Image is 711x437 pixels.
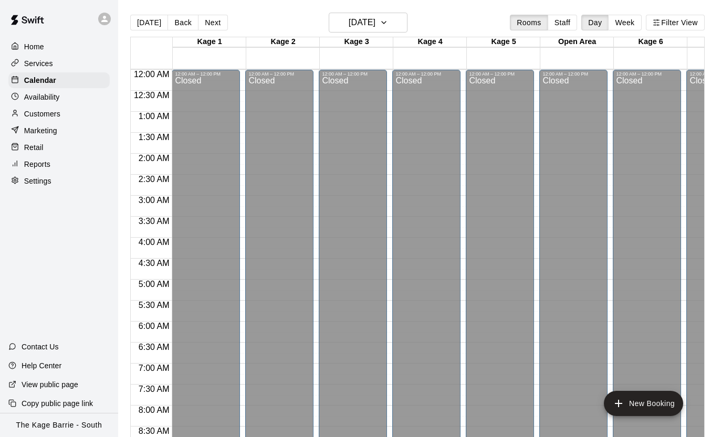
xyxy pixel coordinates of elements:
[646,15,705,30] button: Filter View
[136,385,172,393] span: 7:30 AM
[608,15,641,30] button: Week
[8,123,110,138] a: Marketing
[8,173,110,189] a: Settings
[136,259,172,268] span: 4:30 AM
[24,58,53,69] p: Services
[22,360,61,371] p: Help Center
[349,15,375,30] h6: [DATE]
[136,112,172,121] span: 1:00 AM
[168,15,198,30] button: Back
[8,140,110,155] a: Retail
[469,71,531,77] div: 12:00 AM – 12:00 PM
[136,238,172,247] span: 4:00 AM
[540,37,614,47] div: Open Area
[24,176,51,186] p: Settings
[136,175,172,184] span: 2:30 AM
[8,39,110,55] a: Home
[136,343,172,351] span: 6:30 AM
[616,71,678,77] div: 12:00 AM – 12:00 PM
[173,37,246,47] div: Kage 1
[548,15,578,30] button: Staff
[329,13,407,33] button: [DATE]
[136,322,172,331] span: 6:00 AM
[8,156,110,172] a: Reports
[510,15,548,30] button: Rooms
[604,391,683,416] button: add
[24,75,56,86] p: Calendar
[131,91,172,100] span: 12:30 AM
[8,72,110,88] a: Calendar
[136,133,172,142] span: 1:30 AM
[8,89,110,105] a: Availability
[24,109,60,119] p: Customers
[136,154,172,163] span: 2:00 AM
[136,217,172,226] span: 3:30 AM
[136,280,172,289] span: 5:00 AM
[581,15,609,30] button: Day
[136,364,172,372] span: 7:00 AM
[320,37,393,47] div: Kage 3
[24,125,57,136] p: Marketing
[136,301,172,310] span: 5:30 AM
[136,196,172,205] span: 3:00 AM
[614,37,687,47] div: Kage 6
[393,37,467,47] div: Kage 4
[131,70,172,79] span: 12:00 AM
[24,92,60,102] p: Availability
[175,71,237,77] div: 12:00 AM – 12:00 PM
[395,71,457,77] div: 12:00 AM – 12:00 PM
[130,15,168,30] button: [DATE]
[22,379,78,390] p: View public page
[16,420,102,431] p: The Kage Barrie - South
[136,406,172,414] span: 8:00 AM
[322,71,384,77] div: 12:00 AM – 12:00 PM
[22,398,93,409] p: Copy public page link
[542,71,604,77] div: 12:00 AM – 12:00 PM
[248,71,310,77] div: 12:00 AM – 12:00 PM
[24,159,50,169] p: Reports
[136,427,172,435] span: 8:30 AM
[8,106,110,122] a: Customers
[198,15,227,30] button: Next
[24,41,44,52] p: Home
[467,37,540,47] div: Kage 5
[8,56,110,71] a: Services
[24,142,44,153] p: Retail
[246,37,320,47] div: Kage 2
[22,342,59,352] p: Contact Us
